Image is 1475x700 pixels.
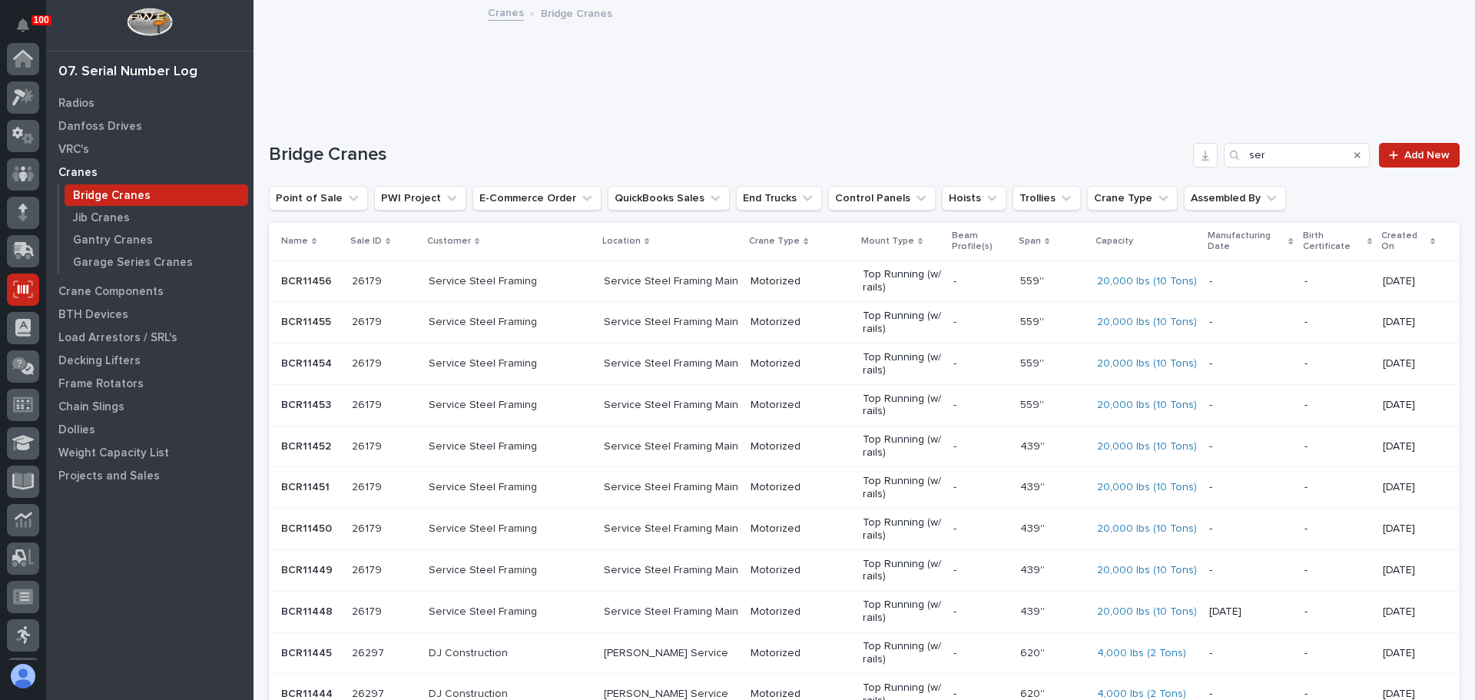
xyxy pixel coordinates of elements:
button: Control Panels [828,186,936,211]
p: Motorized [751,357,850,370]
p: [DATE] [1383,523,1435,536]
p: 439'' [1020,561,1048,577]
p: 439'' [1020,478,1048,494]
img: Workspace Logo [127,8,172,36]
p: Created On [1381,227,1427,256]
button: PWI Project [374,186,466,211]
p: - [1209,399,1292,412]
tr: BCR11451BCR11451 2617926179 Service Steel FramingService Steel Framing MainMotorizedTop Running (... [269,467,1460,509]
a: 20,000 lbs (10 Tons) [1097,605,1197,619]
p: Crane Components [58,285,164,299]
p: Service Steel Framing [429,605,592,619]
p: Motorized [751,605,850,619]
p: BCR11448 [281,602,336,619]
a: Jib Cranes [59,207,254,228]
p: 439'' [1020,602,1048,619]
p: 620'' [1020,644,1048,660]
p: Top Running (w/ rails) [863,351,942,377]
p: Garage Series Cranes [73,256,193,270]
span: Add New [1404,150,1450,161]
p: BCR11455 [281,313,334,329]
p: VRC's [58,143,89,157]
p: 26179 [352,396,385,412]
p: Service Steel Framing Main [604,605,738,619]
tr: BCR11455BCR11455 2617926179 Service Steel FramingService Steel Framing MainMotorizedTop Running (... [269,302,1460,343]
p: Top Running (w/ rails) [863,393,942,419]
p: BTH Devices [58,308,128,322]
a: Danfoss Drives [46,114,254,138]
p: Mount Type [861,233,914,250]
p: Gantry Cranes [73,234,153,247]
p: 26179 [352,313,385,329]
p: BCR11451 [281,478,333,494]
p: Customer [427,233,471,250]
a: Radios [46,91,254,114]
p: 559'' [1020,396,1047,412]
p: - [953,523,1007,536]
p: Radios [58,97,94,111]
p: 26179 [352,561,385,577]
p: - [1209,275,1292,288]
a: Dollies [46,418,254,441]
p: Manufacturing Date [1208,227,1285,256]
button: QuickBooks Sales [608,186,730,211]
button: Assembled By [1184,186,1286,211]
p: Service Steel Framing [429,399,592,412]
p: - [1304,605,1371,619]
p: Beam Profile(s) [952,227,1009,256]
p: Motorized [751,275,850,288]
p: - [1304,523,1371,536]
p: BCR11456 [281,272,335,288]
tr: BCR11453BCR11453 2617926179 Service Steel FramingService Steel Framing MainMotorizedTop Running (... [269,384,1460,426]
p: Top Running (w/ rails) [863,268,942,294]
p: 559'' [1020,354,1047,370]
p: BCR11453 [281,396,334,412]
p: - [1209,523,1292,536]
a: 20,000 lbs (10 Tons) [1097,399,1197,412]
p: Bridge Cranes [541,4,612,21]
p: Service Steel Framing [429,275,592,288]
p: BCR11454 [281,354,335,370]
p: 439'' [1020,437,1048,453]
tr: BCR11452BCR11452 2617926179 Service Steel FramingService Steel Framing MainMotorizedTop Running (... [269,426,1460,467]
p: Service Steel Framing [429,316,592,329]
p: [DATE] [1383,316,1435,329]
input: Search [1224,143,1370,168]
p: Service Steel Framing Main [604,564,738,577]
p: BCR11449 [281,561,336,577]
button: E-Commerce Order [472,186,602,211]
p: Motorized [751,647,850,660]
a: VRC's [46,138,254,161]
p: Service Steel Framing Main [604,523,738,536]
button: Crane Type [1087,186,1178,211]
a: Weight Capacity List [46,441,254,464]
p: Service Steel Framing Main [604,275,738,288]
tr: BCR11456BCR11456 2617926179 Service Steel FramingService Steel Framing MainMotorizedTop Running (... [269,260,1460,302]
p: 26179 [352,272,385,288]
p: BCR11445 [281,644,335,660]
p: [DATE] [1383,647,1435,660]
p: 26297 [352,644,387,660]
a: Bridge Cranes [59,184,254,206]
p: Service Steel Framing Main [604,357,738,370]
p: Motorized [751,564,850,577]
p: [DATE] [1209,605,1292,619]
p: Danfoss Drives [58,120,142,134]
p: Motorized [751,316,850,329]
a: Frame Rotators [46,372,254,395]
p: BCR11452 [281,437,334,453]
p: - [1304,316,1371,329]
p: Span [1019,233,1041,250]
p: - [953,564,1007,577]
p: [DATE] [1383,605,1435,619]
p: 100 [34,15,49,25]
p: Top Running (w/ rails) [863,310,942,336]
p: Capacity [1095,233,1133,250]
p: [DATE] [1383,440,1435,453]
tr: BCR11449BCR11449 2617926179 Service Steel FramingService Steel Framing MainMotorizedTop Running (... [269,550,1460,592]
p: Decking Lifters [58,354,141,368]
button: Notifications [7,9,39,41]
tr: BCR11445BCR11445 2629726297 DJ Construction[PERSON_NAME] ServiceMotorizedTop Running (w/ rails)-6... [269,632,1460,674]
p: Top Running (w/ rails) [863,558,942,584]
p: BCR11450 [281,519,335,536]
